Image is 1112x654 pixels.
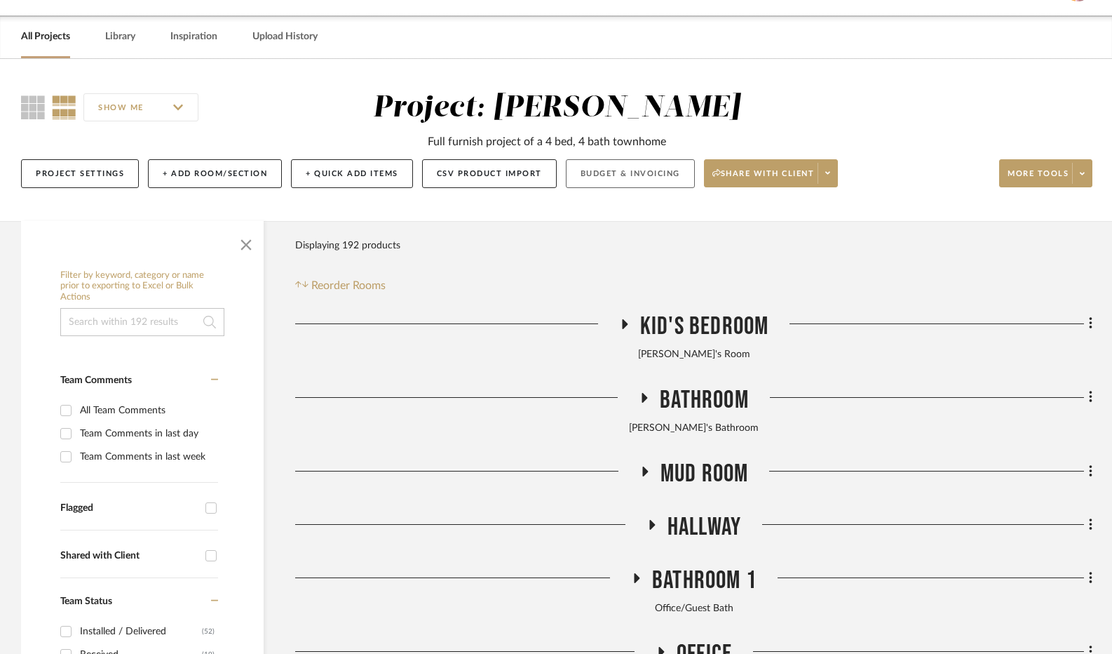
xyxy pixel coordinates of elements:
div: [PERSON_NAME]'s Bathroom [295,421,1092,436]
div: Installed / Delivered [80,620,202,643]
div: (52) [202,620,215,643]
span: Share with client [712,168,815,189]
div: All Team Comments [80,399,215,422]
button: Budget & Invoicing [566,159,695,188]
span: Mud Room [660,459,749,489]
span: Bathroom [660,385,749,415]
a: Inspiration [170,27,217,46]
div: Team Comments in last day [80,422,215,445]
span: Hallway [667,512,741,542]
button: CSV Product Import [422,159,557,188]
span: More tools [1008,168,1069,189]
button: More tools [999,159,1092,187]
h6: Filter by keyword, category or name prior to exporting to Excel or Bulk Actions [60,270,224,303]
div: Shared with Client [60,550,198,562]
div: Flagged [60,502,198,514]
button: Share with client [704,159,839,187]
a: Library [105,27,135,46]
button: + Quick Add Items [291,159,413,188]
span: Kid's Bedroom [640,312,769,342]
div: [PERSON_NAME]'s Room [295,347,1092,363]
div: Displaying 192 products [295,232,400,260]
span: Team Comments [60,375,132,385]
div: Team Comments in last week [80,446,215,468]
span: Reorder Rooms [311,277,386,294]
button: Close [232,228,260,256]
button: Reorder Rooms [295,277,386,294]
input: Search within 192 results [60,308,224,336]
span: Bathroom 1 [652,566,757,596]
span: Team Status [60,596,112,606]
div: Full furnish project of a 4 bed, 4 bath townhome [428,133,666,150]
a: Upload History [252,27,318,46]
div: Project: [PERSON_NAME] [373,93,740,123]
button: + Add Room/Section [148,159,282,188]
div: Office/Guest Bath [295,601,1092,617]
button: Project Settings [21,159,139,188]
a: All Projects [21,27,70,46]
